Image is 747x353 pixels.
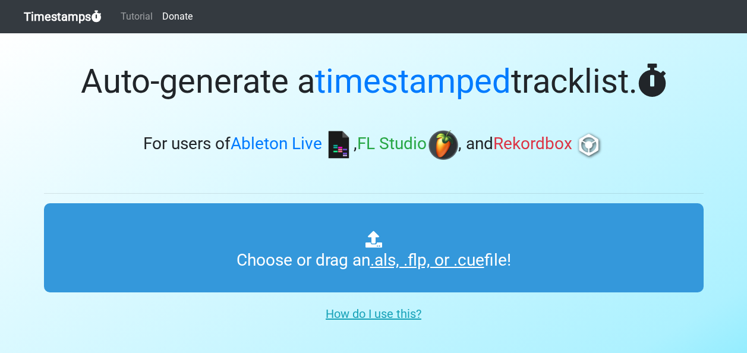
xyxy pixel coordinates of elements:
[24,5,102,29] a: Timestamps
[326,307,421,321] u: How do I use this?
[157,5,197,29] a: Donate
[428,130,458,160] img: fl.png
[315,62,511,101] span: timestamped
[493,134,572,154] span: Rekordbox
[357,134,427,154] span: FL Studio
[231,134,322,154] span: Ableton Live
[324,130,354,160] img: ableton.png
[574,130,604,160] img: rb.png
[44,62,704,102] h1: Auto-generate a tracklist.
[44,130,704,160] h3: For users of , , and
[116,5,157,29] a: Tutorial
